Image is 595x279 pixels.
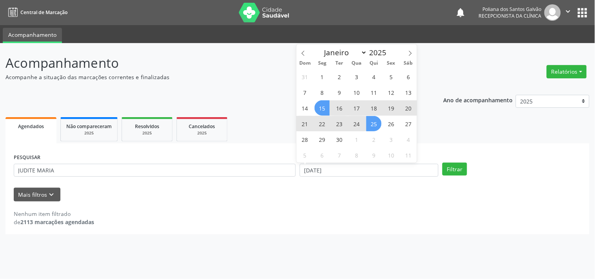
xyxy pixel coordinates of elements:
[564,7,573,16] i: 
[315,100,330,116] span: Setembro 15, 2025
[384,132,399,147] span: Outubro 3, 2025
[384,147,399,163] span: Outubro 10, 2025
[401,69,416,84] span: Setembro 6, 2025
[366,85,382,100] span: Setembro 11, 2025
[331,61,348,66] span: Ter
[349,132,364,147] span: Outubro 1, 2025
[349,147,364,163] span: Outubro 8, 2025
[382,61,400,66] span: Sex
[297,69,313,84] span: Agosto 31, 2025
[366,69,382,84] span: Setembro 4, 2025
[332,69,347,84] span: Setembro 2, 2025
[47,190,56,199] i: keyboard_arrow_down
[349,69,364,84] span: Setembro 3, 2025
[182,130,222,136] div: 2025
[401,85,416,100] span: Setembro 13, 2025
[349,116,364,131] span: Setembro 24, 2025
[348,61,366,66] span: Qua
[66,130,112,136] div: 2025
[384,85,399,100] span: Setembro 12, 2025
[5,6,67,19] a: Central de Marcação
[18,123,44,130] span: Agendados
[401,132,416,147] span: Outubro 4, 2025
[297,100,313,116] span: Setembro 14, 2025
[320,47,368,58] select: Month
[366,147,382,163] span: Outubro 9, 2025
[315,147,330,163] span: Outubro 6, 2025
[401,100,416,116] span: Setembro 20, 2025
[384,100,399,116] span: Setembro 19, 2025
[384,116,399,131] span: Setembro 26, 2025
[135,123,159,130] span: Resolvidos
[576,6,590,20] button: apps
[5,73,414,81] p: Acompanhe a situação das marcações correntes e finalizadas
[479,6,542,13] div: Poliana dos Santos Galvão
[189,123,215,130] span: Cancelados
[5,53,414,73] p: Acompanhamento
[315,132,330,147] span: Setembro 29, 2025
[442,163,467,176] button: Filtrar
[544,4,561,21] img: img
[14,218,94,226] div: de
[366,116,382,131] span: Setembro 25, 2025
[384,69,399,84] span: Setembro 5, 2025
[66,123,112,130] span: Não compareceram
[314,61,331,66] span: Seg
[315,85,330,100] span: Setembro 8, 2025
[332,100,347,116] span: Setembro 16, 2025
[366,132,382,147] span: Outubro 2, 2025
[297,61,314,66] span: Dom
[455,7,466,18] button: notifications
[332,132,347,147] span: Setembro 30, 2025
[297,132,313,147] span: Setembro 28, 2025
[479,13,542,19] span: Recepcionista da clínica
[349,85,364,100] span: Setembro 10, 2025
[297,116,313,131] span: Setembro 21, 2025
[315,116,330,131] span: Setembro 22, 2025
[127,130,167,136] div: 2025
[349,100,364,116] span: Setembro 17, 2025
[365,61,382,66] span: Qui
[401,116,416,131] span: Setembro 27, 2025
[367,47,393,58] input: Year
[20,218,94,226] strong: 2113 marcações agendadas
[332,116,347,131] span: Setembro 23, 2025
[297,147,313,163] span: Outubro 5, 2025
[14,188,60,201] button: Mais filtroskeyboard_arrow_down
[14,210,94,218] div: Nenhum item filtrado
[332,147,347,163] span: Outubro 7, 2025
[20,9,67,16] span: Central de Marcação
[561,4,576,21] button: 
[297,85,313,100] span: Setembro 7, 2025
[401,147,416,163] span: Outubro 11, 2025
[300,164,439,177] input: Selecione um intervalo
[547,65,587,78] button: Relatórios
[332,85,347,100] span: Setembro 9, 2025
[444,95,513,105] p: Ano de acompanhamento
[315,69,330,84] span: Setembro 1, 2025
[400,61,417,66] span: Sáb
[14,164,296,177] input: Nome, CNS
[3,28,62,43] a: Acompanhamento
[14,152,40,164] label: PESQUISAR
[366,100,382,116] span: Setembro 18, 2025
